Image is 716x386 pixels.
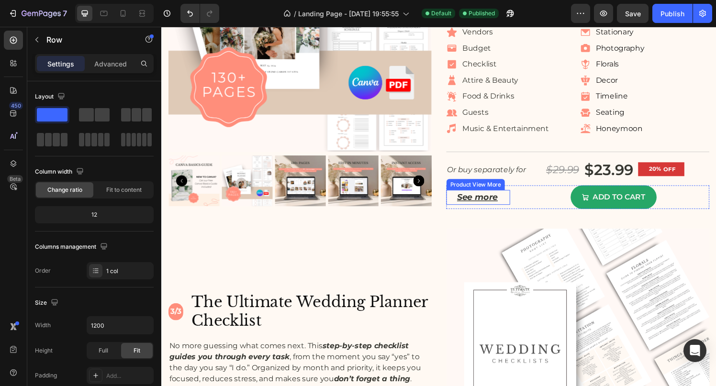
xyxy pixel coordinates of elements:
iframe: Design area [161,27,716,386]
div: 12 [37,208,152,221]
div: OFF [518,142,534,153]
div: Width [35,321,51,330]
p: Timeline [450,65,500,79]
button: Publish [652,4,693,23]
p: Decor [450,49,500,63]
div: Undo/Redo [180,4,219,23]
strong: don’t forget a thing [179,360,257,369]
div: $29.99 [397,139,433,157]
div: Layout [35,90,67,103]
div: Beta [7,175,23,183]
div: $23.99 [437,137,490,159]
button: 7 [4,4,71,23]
div: Add... [106,372,151,380]
span: Default [431,9,451,18]
button: Carousel Next Arrow [260,154,272,165]
p: Row [46,34,128,45]
span: Landing Page - [DATE] 19:55:55 [298,9,399,19]
div: Padding [35,371,57,380]
p: Food & Drinks [312,65,401,79]
p: Checklist [312,32,401,46]
div: Order [35,266,51,275]
span: / [294,9,296,19]
div: 20% [504,142,518,152]
p: 7 [63,8,67,19]
span: Published [469,9,495,18]
span: Fit [134,346,140,355]
div: Column width [35,165,86,178]
p: Music & Entertainment [312,99,401,112]
p: Or buy separately for [296,141,377,155]
span: Full [99,346,108,355]
p: Advanced [94,59,127,69]
input: Auto [87,317,153,334]
button: Add to cart [424,164,513,188]
p: Photography [450,15,500,29]
p: Florals [450,32,500,46]
span: Fit to content [106,186,142,194]
div: Publish [660,9,684,19]
p: 3/3 [9,288,21,302]
div: Size [35,297,60,309]
div: Add to cart [447,171,501,181]
p: Budget [312,15,401,29]
div: Product View More [297,159,353,167]
span: Save [625,10,641,18]
button: Save [617,4,649,23]
div: 450 [9,102,23,110]
p: Guests [312,82,401,96]
p: Attire & Beauty [312,49,401,63]
div: 1 col [106,267,151,276]
span: Change ratio [47,186,82,194]
p: Settings [47,59,74,69]
div: Height [35,346,53,355]
p: No more guessing what comes next. This , from the moment you say “yes” to the day you say “I do.”... [8,324,279,370]
p: Seating [450,82,500,96]
h1: The Ultimate Wedding Planner Checklist [30,274,280,316]
button: See more [306,169,350,184]
p: Honeymoon [450,99,500,112]
div: Columns management [35,241,110,254]
div: Open Intercom Messenger [683,339,706,362]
